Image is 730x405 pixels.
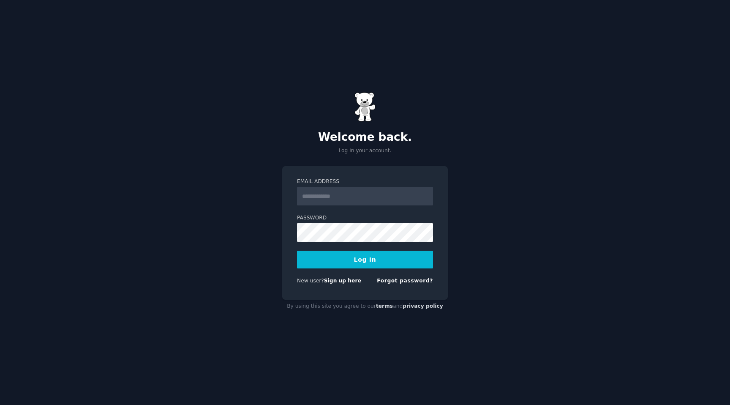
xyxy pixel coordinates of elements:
a: privacy policy [403,303,443,309]
a: Sign up here [324,278,361,284]
p: Log in your account. [282,147,448,155]
span: New user? [297,278,324,284]
a: Forgot password? [377,278,433,284]
h2: Welcome back. [282,131,448,144]
label: Password [297,214,433,222]
button: Log In [297,251,433,268]
img: Gummy Bear [354,92,376,122]
div: By using this site you agree to our and [282,300,448,313]
a: terms [376,303,393,309]
label: Email Address [297,178,433,186]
